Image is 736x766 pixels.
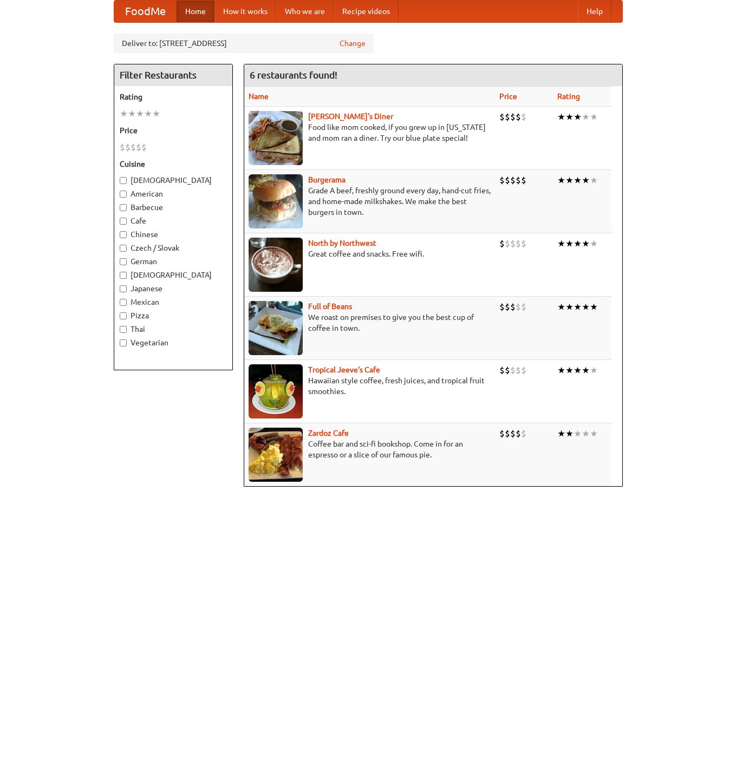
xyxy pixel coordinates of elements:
[131,141,136,153] li: $
[249,248,491,259] p: Great coffee and snacks. Free wifi.
[582,364,590,376] li: ★
[144,108,152,120] li: ★
[120,218,127,225] input: Cafe
[590,301,598,313] li: ★
[120,272,127,279] input: [DEMOGRAPHIC_DATA]
[590,364,598,376] li: ★
[499,364,505,376] li: $
[574,428,582,440] li: ★
[510,111,516,123] li: $
[120,324,227,335] label: Thai
[120,175,227,186] label: [DEMOGRAPHIC_DATA]
[308,175,346,184] b: Burgerama
[120,215,227,226] label: Cafe
[249,428,303,482] img: zardoz.jpg
[120,258,127,265] input: German
[590,111,598,123] li: ★
[120,285,127,292] input: Japanese
[120,191,127,198] input: American
[120,297,227,307] label: Mexican
[120,256,227,267] label: German
[557,238,565,250] li: ★
[120,312,127,319] input: Pizza
[308,112,393,121] a: [PERSON_NAME]'s Diner
[249,238,303,292] img: north.jpg
[499,92,517,101] a: Price
[120,310,227,321] label: Pizza
[557,92,580,101] a: Rating
[340,38,366,49] a: Change
[114,64,232,86] h4: Filter Restaurants
[120,299,127,306] input: Mexican
[516,111,521,123] li: $
[521,301,526,313] li: $
[120,339,127,346] input: Vegetarian
[574,174,582,186] li: ★
[565,301,574,313] li: ★
[505,111,510,123] li: $
[120,270,227,280] label: [DEMOGRAPHIC_DATA]
[249,185,491,218] p: Grade A beef, freshly ground every day, hand-cut fries, and home-made milkshakes. We make the bes...
[557,364,565,376] li: ★
[516,174,521,186] li: $
[499,238,505,250] li: $
[557,111,565,123] li: ★
[120,326,127,333] input: Thai
[516,238,521,250] li: $
[120,229,227,240] label: Chinese
[214,1,276,22] a: How it works
[557,428,565,440] li: ★
[249,111,303,165] img: sallys.jpg
[141,141,147,153] li: $
[557,301,565,313] li: ★
[516,301,521,313] li: $
[128,108,136,120] li: ★
[505,238,510,250] li: $
[499,301,505,313] li: $
[136,141,141,153] li: $
[249,375,491,397] p: Hawaiian style coffee, fresh juices, and tropical fruit smoothies.
[308,365,380,374] a: Tropical Jeeve's Cafe
[521,111,526,123] li: $
[308,429,349,437] a: Zardoz Cafe
[590,238,598,250] li: ★
[120,202,227,213] label: Barbecue
[582,428,590,440] li: ★
[505,301,510,313] li: $
[120,159,227,169] h5: Cuisine
[565,174,574,186] li: ★
[308,239,376,247] b: North by Northwest
[516,364,521,376] li: $
[120,188,227,199] label: American
[136,108,144,120] li: ★
[590,174,598,186] li: ★
[499,174,505,186] li: $
[505,428,510,440] li: $
[521,364,526,376] li: $
[120,231,127,238] input: Chinese
[510,238,516,250] li: $
[521,174,526,186] li: $
[249,122,491,143] p: Food like mom cooked, if you grew up in [US_STATE] and mom ran a diner. Try our blue plate special!
[557,174,565,186] li: ★
[249,364,303,418] img: jeeves.jpg
[565,238,574,250] li: ★
[250,70,337,80] ng-pluralize: 6 restaurants found!
[565,364,574,376] li: ★
[120,337,227,348] label: Vegetarian
[125,141,131,153] li: $
[574,111,582,123] li: ★
[574,238,582,250] li: ★
[249,174,303,228] img: burgerama.jpg
[521,428,526,440] li: $
[574,301,582,313] li: ★
[582,174,590,186] li: ★
[578,1,611,22] a: Help
[574,364,582,376] li: ★
[499,111,505,123] li: $
[590,428,598,440] li: ★
[505,364,510,376] li: $
[510,428,516,440] li: $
